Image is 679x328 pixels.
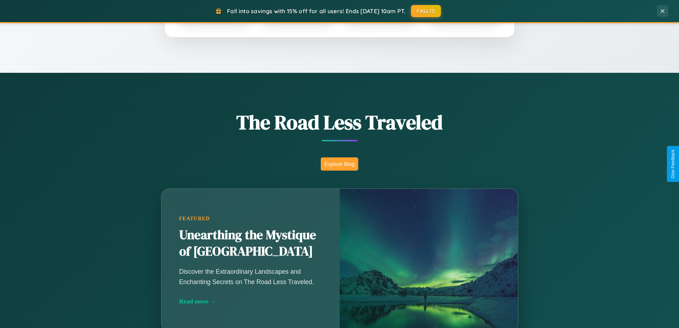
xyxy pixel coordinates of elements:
div: Read more → [179,298,322,305]
button: FALL15 [411,5,441,17]
span: Fall into savings with 15% off for all users! Ends [DATE] 10am PT. [227,7,406,15]
h1: The Road Less Traveled [126,109,554,136]
div: Give Feedback [670,150,675,178]
h2: Unearthing the Mystique of [GEOGRAPHIC_DATA] [179,227,322,260]
button: Explore Blog [321,157,358,171]
p: Discover the Extraordinary Landscapes and Enchanting Secrets on The Road Less Traveled. [179,267,322,287]
div: Featured [179,216,322,222]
